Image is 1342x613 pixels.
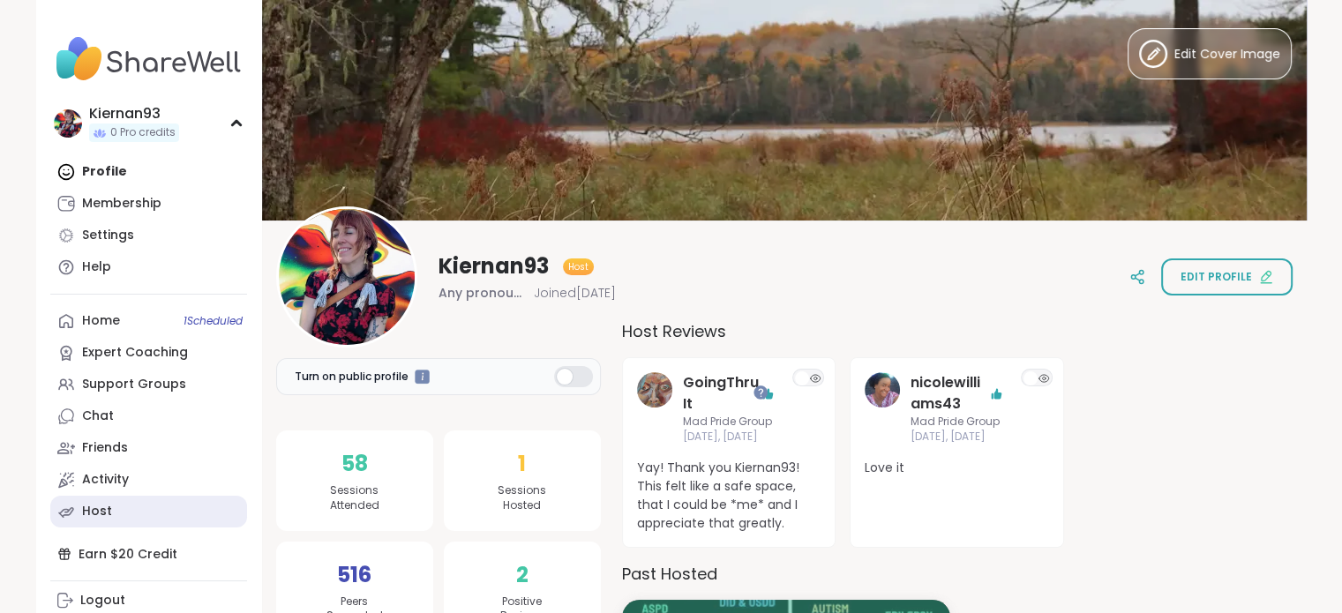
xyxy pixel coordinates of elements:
[50,188,247,220] a: Membership
[1161,258,1293,295] button: Edit profile
[911,430,1003,445] span: [DATE], [DATE]
[865,372,900,445] a: nicolewilliams43
[82,503,112,520] div: Host
[82,471,129,489] div: Activity
[295,369,409,385] span: Turn on public profile
[82,227,134,244] div: Settings
[82,312,120,330] div: Home
[568,260,589,273] span: Host
[50,251,247,283] a: Help
[82,407,114,425] div: Chat
[622,562,1293,586] h3: Past Hosted
[50,464,247,496] a: Activity
[50,305,247,337] a: Home1Scheduled
[89,104,179,123] div: Kiernan93
[50,369,247,400] a: Support Groups
[54,109,82,138] img: Kiernan93
[341,448,368,480] span: 58
[50,220,247,251] a: Settings
[865,459,1049,477] span: Love it
[80,592,125,609] div: Logout
[82,344,188,362] div: Expert Coaching
[415,370,430,385] iframe: Spotlight
[683,415,776,430] span: Mad Pride Group
[330,483,379,513] span: Sessions Attended
[50,28,247,90] img: ShareWell Nav Logo
[50,496,247,527] a: Host
[50,337,247,369] a: Expert Coaching
[637,372,672,407] img: GoingThruIt
[637,372,672,445] a: GoingThruIt
[534,284,616,302] span: Joined [DATE]
[82,258,111,276] div: Help
[82,439,128,457] div: Friends
[1128,28,1292,79] button: Edit Cover Image
[683,430,776,445] span: [DATE], [DATE]
[439,252,549,280] span: Kiernan93
[50,538,247,570] div: Earn $20 Credit
[518,448,526,480] span: 1
[1174,45,1280,64] span: Edit Cover Image
[911,415,1003,430] span: Mad Pride Group
[50,400,247,432] a: Chat
[865,372,900,407] img: nicolewilliams43
[753,385,768,400] iframe: Spotlight
[82,195,161,213] div: Membership
[337,559,371,591] span: 516
[184,314,243,328] span: 1 Scheduled
[911,372,989,415] a: nicolewilliams43
[1181,269,1252,285] span: Edit profile
[50,432,247,464] a: Friends
[279,209,415,345] img: Kiernan93
[439,284,527,302] span: Any pronouns
[516,559,529,591] span: 2
[82,376,186,393] div: Support Groups
[637,459,821,533] span: Yay! Thank you Kiernan93! This felt like a safe space, that I could be *me* and I appreciate that...
[683,372,761,415] a: GoingThruIt
[498,483,546,513] span: Sessions Hosted
[110,125,176,140] span: 0 Pro credits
